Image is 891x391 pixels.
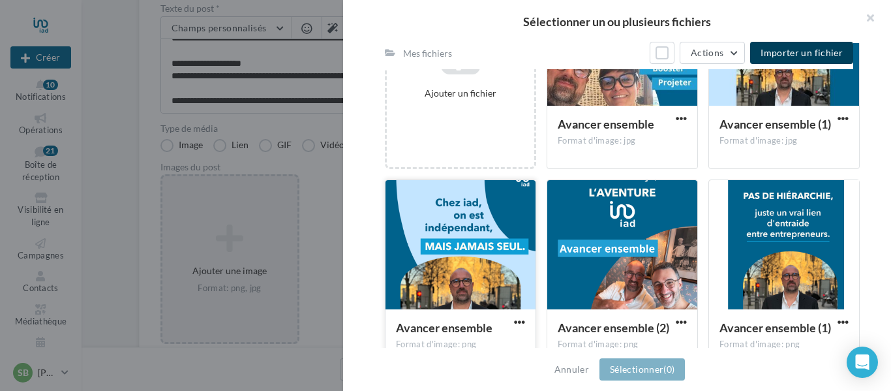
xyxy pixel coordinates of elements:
[761,47,843,58] span: Importer un fichier
[680,42,745,64] button: Actions
[719,135,849,147] div: Format d'image: jpg
[750,42,853,64] button: Importer un fichier
[558,135,687,147] div: Format d'image: jpg
[558,339,687,351] div: Format d'image: png
[549,362,594,377] button: Annuler
[663,364,674,375] span: (0)
[558,117,654,131] span: Avancer ensemble
[396,321,492,335] span: Avancer ensemble
[599,358,685,381] button: Sélectionner(0)
[691,47,723,58] span: Actions
[392,87,529,100] div: Ajouter un fichier
[403,47,452,60] div: Mes fichiers
[558,321,669,335] span: Avancer ensemble (2)
[364,16,870,27] h2: Sélectionner un ou plusieurs fichiers
[719,321,831,335] span: Avancer ensemble (1)
[847,347,878,378] div: Open Intercom Messenger
[719,117,831,131] span: Avancer ensemble (1)
[719,339,849,351] div: Format d'image: png
[396,339,525,351] div: Format d'image: png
